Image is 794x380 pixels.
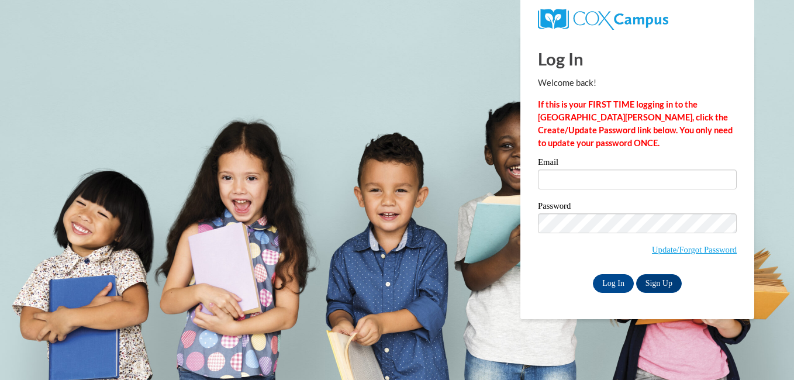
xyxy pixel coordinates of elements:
p: Welcome back! [538,77,737,89]
a: Update/Forgot Password [652,245,737,254]
a: Sign Up [636,274,682,293]
label: Password [538,202,737,213]
label: Email [538,158,737,170]
img: COX Campus [538,9,668,30]
h1: Log In [538,47,737,71]
a: COX Campus [538,13,668,23]
input: Log In [593,274,634,293]
strong: If this is your FIRST TIME logging in to the [GEOGRAPHIC_DATA][PERSON_NAME], click the Create/Upd... [538,99,733,148]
